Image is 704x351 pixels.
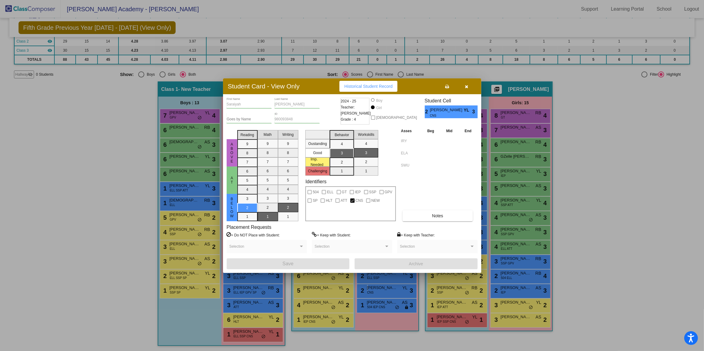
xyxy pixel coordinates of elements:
[312,232,351,238] label: = Keep with Student:
[385,188,392,196] span: GPV
[355,188,361,196] span: IEP
[341,98,356,104] span: 2024 - 25
[313,197,318,204] span: SP
[229,197,235,218] span: Below
[344,84,393,89] span: Historical Student Record
[376,98,383,103] div: Boy
[305,179,326,184] label: Identifiers
[440,128,459,134] th: Mid
[458,128,477,134] th: End
[425,108,430,115] span: 2
[376,105,382,111] div: Girl
[327,188,333,196] span: ELL
[401,161,420,170] input: assessment
[227,232,280,238] label: = Do NOT Place with Student:
[400,128,421,134] th: Asses
[342,188,347,196] span: GT
[228,82,300,90] h3: Student Card - View Only
[275,117,320,122] input: Enter ID
[421,128,440,134] th: Beg
[229,142,235,163] span: Above
[326,197,332,204] span: HLT
[341,116,356,122] span: Grade : 4
[313,188,319,196] span: 504
[376,114,417,121] span: [DEMOGRAPHIC_DATA]
[341,197,347,204] span: ATT
[341,104,371,116] span: Teacher: [PERSON_NAME]
[227,117,272,122] input: goes by name
[355,197,363,204] span: CNS
[227,224,272,230] label: Placement Requests
[403,210,473,221] button: Notes
[369,188,376,196] span: SSP
[425,98,478,104] h3: Student Cell
[355,258,478,269] button: Archive
[409,261,423,266] span: Archive
[464,107,472,113] span: YL
[401,136,420,146] input: assessment
[432,213,443,218] span: Notes
[401,149,420,158] input: assessment
[229,176,235,184] span: At
[339,81,397,92] button: Historical Student Record
[227,258,350,269] button: Save
[371,197,380,204] span: NEW
[430,107,464,113] span: [PERSON_NAME]
[283,261,294,266] span: Save
[397,232,435,238] label: = Keep with Teacher:
[430,113,459,118] span: CNS
[472,108,477,115] span: 3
